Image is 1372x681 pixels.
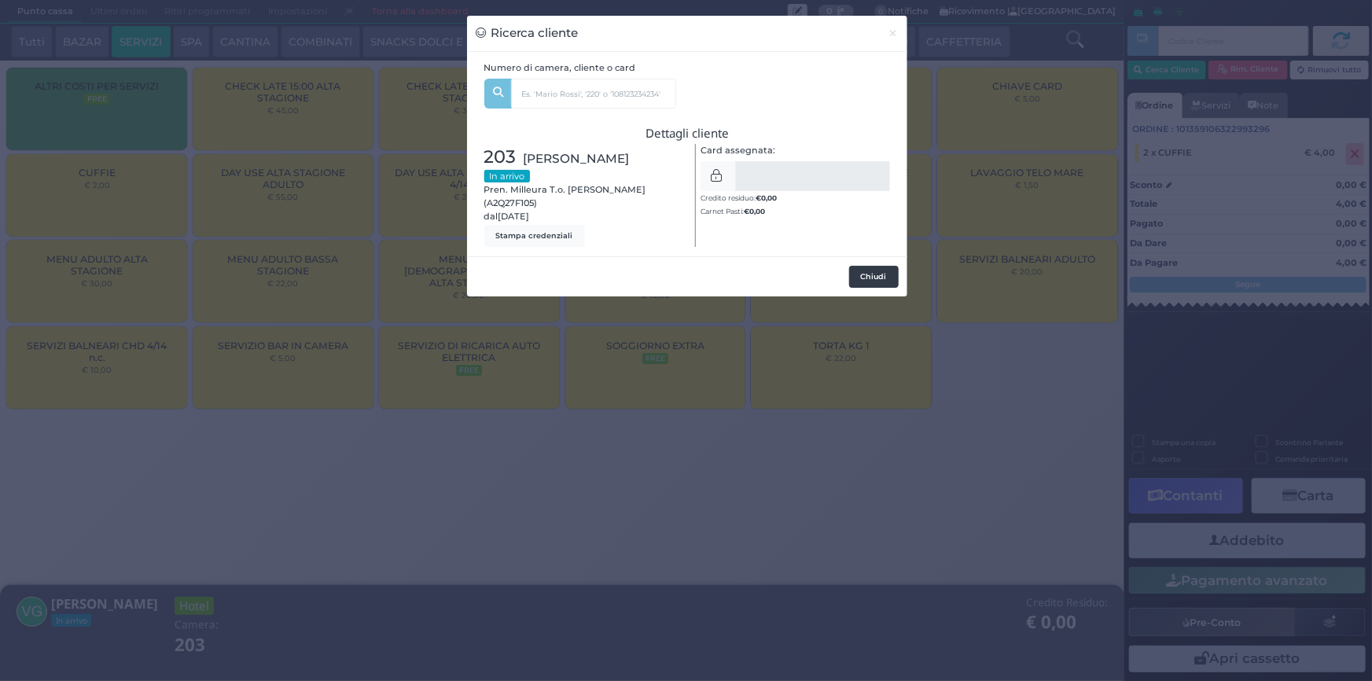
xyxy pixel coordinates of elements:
span: × [888,24,899,42]
small: Carnet Pasti: [701,207,765,215]
span: 0,00 [749,206,765,216]
span: 0,00 [761,193,777,203]
span: [PERSON_NAME] [524,149,630,167]
button: Stampa credenziali [484,225,585,247]
b: € [756,193,777,202]
label: Card assegnata: [701,144,775,157]
button: Chiudi [849,266,899,288]
span: 203 [484,144,517,171]
button: Chiudi [880,16,907,51]
span: [DATE] [498,210,530,223]
small: Credito residuo: [701,193,777,202]
small: In arrivo [484,170,530,182]
h3: Dettagli cliente [484,127,891,140]
label: Numero di camera, cliente o card [484,61,636,75]
div: Pren. Milleura T.o. [PERSON_NAME] (A2Q27F105) dal [476,144,687,247]
b: € [744,207,765,215]
input: Es. 'Mario Rossi', '220' o '108123234234' [511,79,676,109]
h3: Ricerca cliente [476,24,579,42]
